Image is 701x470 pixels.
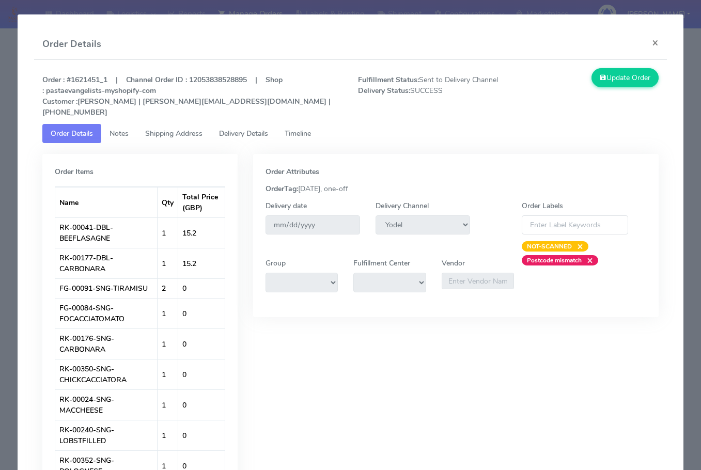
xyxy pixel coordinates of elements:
strong: OrderTag: [266,184,298,194]
strong: Order Attributes [266,167,319,177]
label: Delivery date [266,200,307,211]
td: 0 [178,389,225,420]
strong: Fulfillment Status: [358,75,419,85]
th: Name [55,187,158,217]
input: Enter Vendor Name [442,273,514,289]
strong: Order Items [55,167,94,177]
strong: Order : #1621451_1 | Channel Order ID : 12053838528895 | Shop : pastaevangelists-myshopify-com [P... [42,75,331,117]
button: Close [644,29,667,56]
label: Fulfillment Center [353,258,410,269]
td: 1 [158,298,178,328]
td: RK-00240-SNG-LOBSTFILLED [55,420,158,450]
span: Notes [110,129,129,138]
h4: Order Details [42,37,101,51]
strong: NOT-SCANNED [527,242,572,250]
td: 1 [158,389,178,420]
td: 1 [158,359,178,389]
td: 15.2 [178,217,225,248]
strong: Delivery Status: [358,86,410,96]
td: RK-00176-SNG-CARBONARA [55,328,158,359]
td: 15.2 [178,248,225,278]
ul: Tabs [42,124,659,143]
td: 0 [178,328,225,359]
strong: Customer : [42,97,77,106]
span: Timeline [285,129,311,138]
span: × [572,241,583,252]
button: Update Order [591,68,659,87]
td: 1 [158,217,178,248]
label: Group [266,258,286,269]
td: 0 [178,359,225,389]
label: Order Labels [522,200,563,211]
th: Total Price (GBP) [178,187,225,217]
td: 0 [178,298,225,328]
td: FG-00091-SNG-TIRAMISU [55,278,158,298]
td: 0 [178,278,225,298]
td: RK-00024-SNG-MACCHEESE [55,389,158,420]
td: 2 [158,278,178,298]
td: 0 [178,420,225,450]
td: RK-00177-DBL-CARBONARA [55,248,158,278]
td: FG-00084-SNG-FOCACCIATOMATO [55,298,158,328]
td: RK-00350-SNG-CHICKCACCIATORA [55,359,158,389]
strong: Postcode mismatch [527,256,582,264]
td: 1 [158,328,178,359]
td: 1 [158,420,178,450]
td: 1 [158,248,178,278]
span: Shipping Address [145,129,202,138]
span: × [582,255,593,265]
input: Enter Label Keywords [522,215,628,234]
span: Sent to Delivery Channel SUCCESS [350,74,508,118]
span: Order Details [51,129,93,138]
td: RK-00041-DBL-BEEFLASAGNE [55,217,158,248]
th: Qty [158,187,178,217]
div: [DATE], one-off [258,183,654,194]
label: Vendor [442,258,465,269]
label: Delivery Channel [376,200,429,211]
span: Delivery Details [219,129,268,138]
